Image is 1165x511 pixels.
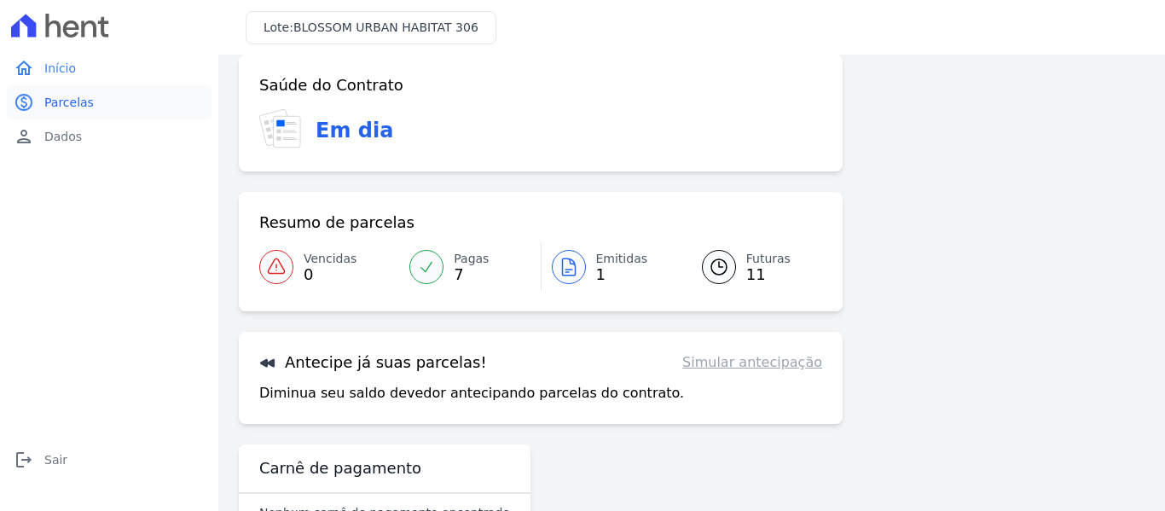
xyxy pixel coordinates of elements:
span: 11 [746,268,791,282]
span: BLOSSOM URBAN HABITAT 306 [293,20,478,34]
a: Pagas 7 [399,243,540,291]
p: Diminua seu saldo devedor antecipando parcelas do contrato. [259,383,684,404]
a: Vencidas 0 [259,243,399,291]
span: Início [44,60,76,77]
i: logout [14,450,34,470]
a: Emitidas 1 [542,243,681,291]
a: paidParcelas [7,85,212,119]
i: person [14,126,34,147]
h3: Antecipe já suas parcelas! [259,352,487,373]
a: Simular antecipação [682,352,822,373]
h3: Resumo de parcelas [259,212,414,233]
span: Dados [44,128,82,145]
h3: Lote: [264,19,478,37]
span: Futuras [746,250,791,268]
span: Sair [44,451,67,468]
a: personDados [7,119,212,154]
h3: Em dia [316,115,393,146]
span: Emitidas [596,250,648,268]
a: Futuras 11 [681,243,822,291]
span: Vencidas [304,250,356,268]
span: Pagas [454,250,489,268]
a: homeInício [7,51,212,85]
h3: Carnê de pagamento [259,458,421,479]
span: 7 [454,268,489,282]
span: Parcelas [44,94,94,111]
span: 1 [596,268,648,282]
h3: Saúde do Contrato [259,75,403,96]
i: paid [14,92,34,113]
span: 0 [304,268,356,282]
a: logoutSair [7,443,212,477]
i: home [14,58,34,78]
